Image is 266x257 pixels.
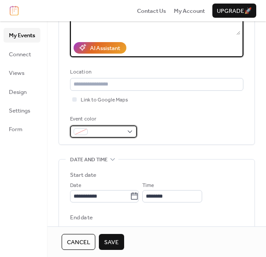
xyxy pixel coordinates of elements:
span: Settings [9,106,30,115]
a: Form [4,122,40,136]
img: logo [10,6,19,16]
a: My Account [174,6,205,15]
span: Upgrade 🚀 [217,7,252,16]
span: Time [142,181,154,190]
span: My Account [174,7,205,16]
a: Design [4,85,40,99]
span: Save [104,238,119,247]
a: Settings [4,103,40,117]
div: End date [70,213,93,222]
div: Start date [70,171,96,179]
span: Date [70,181,81,190]
div: AI Assistant [90,44,120,53]
span: Connect [9,50,31,59]
span: Date [70,224,81,233]
div: Event color [70,115,135,124]
span: Date and time [70,156,108,164]
button: AI Assistant [74,42,126,54]
button: Upgrade🚀 [212,4,256,18]
span: Link to Google Maps [81,96,128,105]
button: Cancel [62,234,95,250]
button: Save [99,234,124,250]
a: Connect [4,47,40,61]
a: My Events [4,28,40,42]
span: Form [9,125,23,134]
span: Views [9,69,24,78]
span: Time [142,224,154,233]
span: Contact Us [137,7,166,16]
span: Design [9,88,27,97]
a: Views [4,66,40,80]
div: Location [70,68,242,77]
span: My Events [9,31,35,40]
span: Cancel [67,238,90,247]
a: Contact Us [137,6,166,15]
